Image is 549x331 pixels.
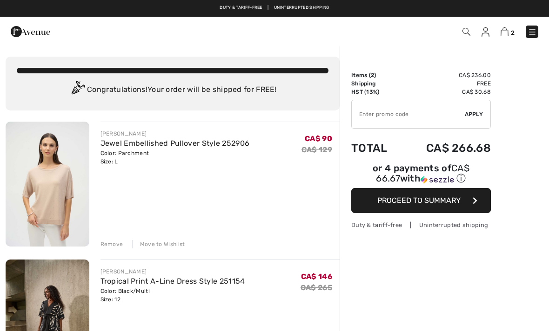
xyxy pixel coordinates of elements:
img: Jewel Embellished Pullover Style 252906 [6,122,89,247]
span: CA$ 66.67 [376,162,469,184]
td: CA$ 30.68 [401,88,491,96]
a: 1ère Avenue [11,26,50,35]
a: Jewel Embellished Pullover Style 252906 [100,139,250,148]
input: Promo code [352,100,465,128]
td: Free [401,79,491,88]
span: 2 [371,72,374,78]
div: Duty & tariff-free | Uninterrupted shipping [351,221,491,229]
div: Color: Black/Multi Size: 12 [100,287,245,304]
img: Shopping Bag [501,27,509,36]
div: [PERSON_NAME] [100,267,245,276]
a: 2 [501,26,515,37]
img: Menu [528,27,537,37]
img: Sezzle [421,175,454,184]
div: or 4 payments ofCA$ 66.67withSezzle Click to learn more about Sezzle [351,164,491,188]
td: Shipping [351,79,401,88]
span: CA$ 90 [305,134,332,143]
img: 1ère Avenue [11,22,50,41]
div: Congratulations! Your order will be shipped for FREE! [17,81,328,99]
s: CA$ 265 [301,283,332,292]
button: Proceed to Summary [351,188,491,213]
span: Proceed to Summary [377,196,461,205]
span: 2 [511,29,515,36]
s: CA$ 129 [301,145,332,154]
div: Color: Parchment Size: L [100,149,250,166]
td: CA$ 236.00 [401,71,491,79]
div: [PERSON_NAME] [100,130,250,138]
img: Search [462,28,470,36]
span: CA$ 146 [301,272,332,281]
div: or 4 payments of with [351,164,491,185]
td: Items ( ) [351,71,401,79]
td: CA$ 266.68 [401,132,491,164]
img: My Info [482,27,489,37]
td: HST (13%) [351,88,401,96]
span: Apply [465,110,483,118]
a: Tropical Print A-Line Dress Style 251154 [100,277,245,286]
img: Congratulation2.svg [68,81,87,99]
td: Total [351,132,401,164]
div: Move to Wishlist [132,240,185,248]
div: Remove [100,240,123,248]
